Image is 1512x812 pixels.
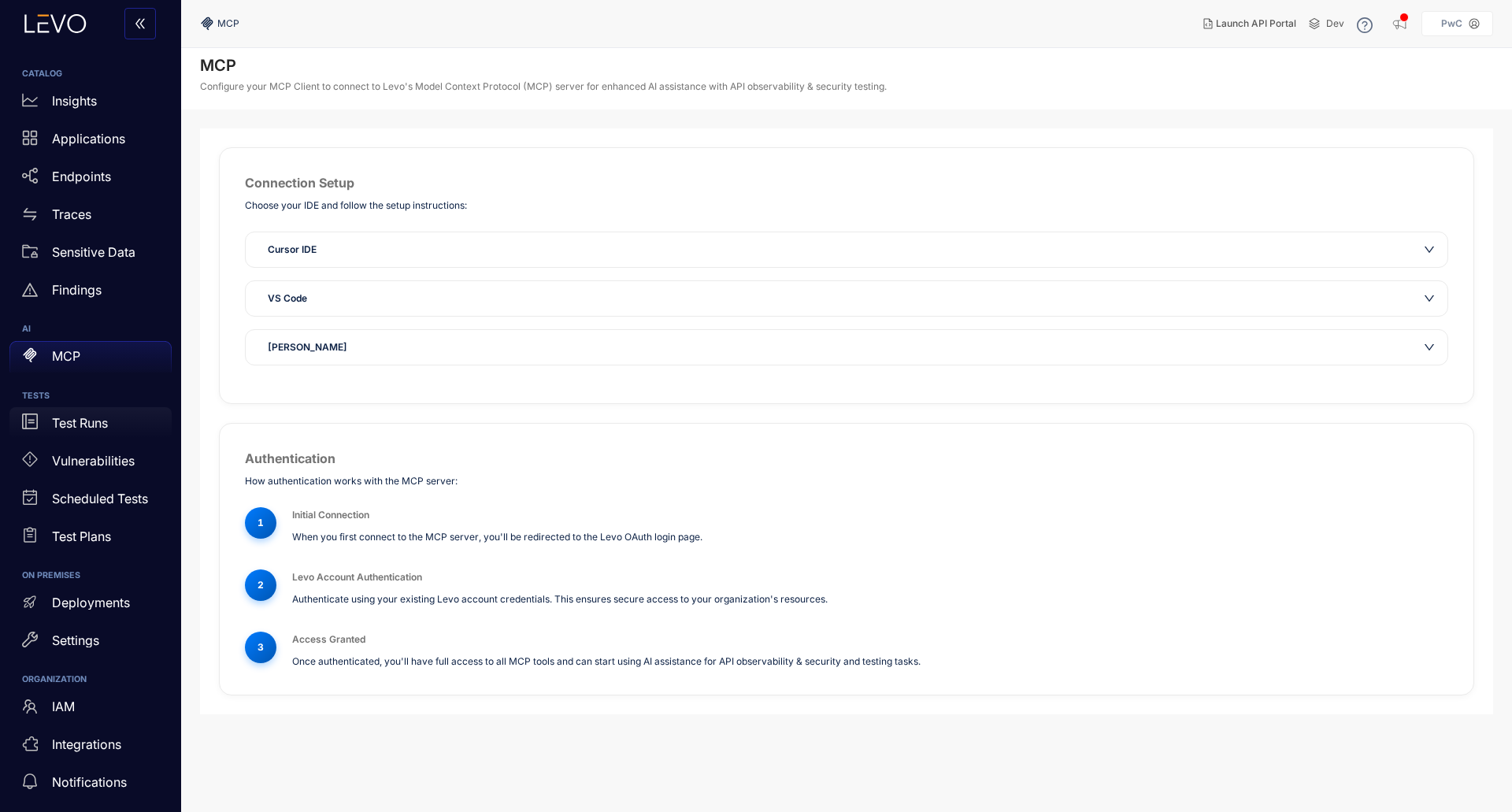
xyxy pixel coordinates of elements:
p: Findings [52,283,102,297]
span: down [1424,293,1435,304]
button: Launch API Portal [1191,11,1309,36]
p: Insights [52,94,97,108]
p: When you first connect to the MCP server, you'll be redirected to the Levo OAuth login page. [292,529,1448,544]
span: [PERSON_NAME] [268,339,347,355]
p: Scheduled Tests [52,491,148,506]
span: Cursor IDE [268,242,317,258]
span: double-left [134,17,146,32]
p: Deployments [52,595,130,610]
h6: CATALOG [22,69,159,79]
h2: Authentication [245,449,1448,468]
a: MCP [9,341,172,379]
a: Test Runs [9,407,172,445]
button: double-left [124,8,156,39]
p: Test Runs [52,416,108,430]
a: Scheduled Tests [9,483,172,521]
h3: Levo Account Authentication [292,569,1448,585]
p: IAM [52,699,75,714]
div: 1 [245,507,276,539]
a: Traces [9,198,172,236]
div: 3 [245,632,276,663]
p: Once authenticated, you'll have full access to all MCP tools and can start using AI assistance fo... [292,654,1448,669]
p: Sensitive Data [52,245,135,259]
p: Integrations [52,737,121,751]
a: Test Plans [9,521,172,558]
span: VS Code [268,291,307,306]
a: Notifications [9,767,172,805]
span: down [1424,244,1435,255]
h6: TESTS [22,391,159,401]
span: Dev [1326,18,1344,29]
p: MCP [52,349,80,363]
span: swap [22,206,38,222]
p: Choose your IDE and follow the setup instructions: [245,198,1448,213]
span: Launch API Portal [1216,18,1296,29]
a: Insights [9,85,172,123]
p: Test Plans [52,529,111,543]
a: Applications [9,123,172,161]
a: Deployments [9,587,172,625]
a: Endpoints [9,161,172,198]
a: Sensitive Data [9,236,172,274]
p: Notifications [52,775,127,789]
h2: Connection Setup [245,173,1448,192]
a: Settings [9,625,172,662]
p: Configure your MCP Client to connect to Levo's Model Context Protocol (MCP) server for enhanced A... [200,81,887,92]
h6: ORGANIZATION [22,675,159,684]
p: Settings [52,633,99,647]
a: Findings [9,274,172,312]
p: Vulnerabilities [52,454,135,468]
h6: ON PREMISES [22,571,159,580]
span: down [1424,342,1435,353]
span: team [22,699,38,714]
p: Applications [52,132,125,146]
p: Traces [52,207,91,221]
a: Vulnerabilities [9,445,172,483]
a: Integrations [9,729,172,767]
p: Endpoints [52,169,111,184]
div: 2 [245,569,276,601]
p: How authentication works with the MCP server: [245,474,1448,488]
p: Authenticate using your existing Levo account credentials. This ensures secure access to your org... [292,591,1448,606]
p: PwC [1441,18,1462,29]
h3: Initial Connection [292,507,1448,523]
h6: AI [22,324,159,334]
span: MCP [217,18,239,29]
h4: MCP [200,56,887,75]
span: warning [22,282,38,298]
h3: Access Granted [292,632,1448,647]
a: IAM [9,691,172,729]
